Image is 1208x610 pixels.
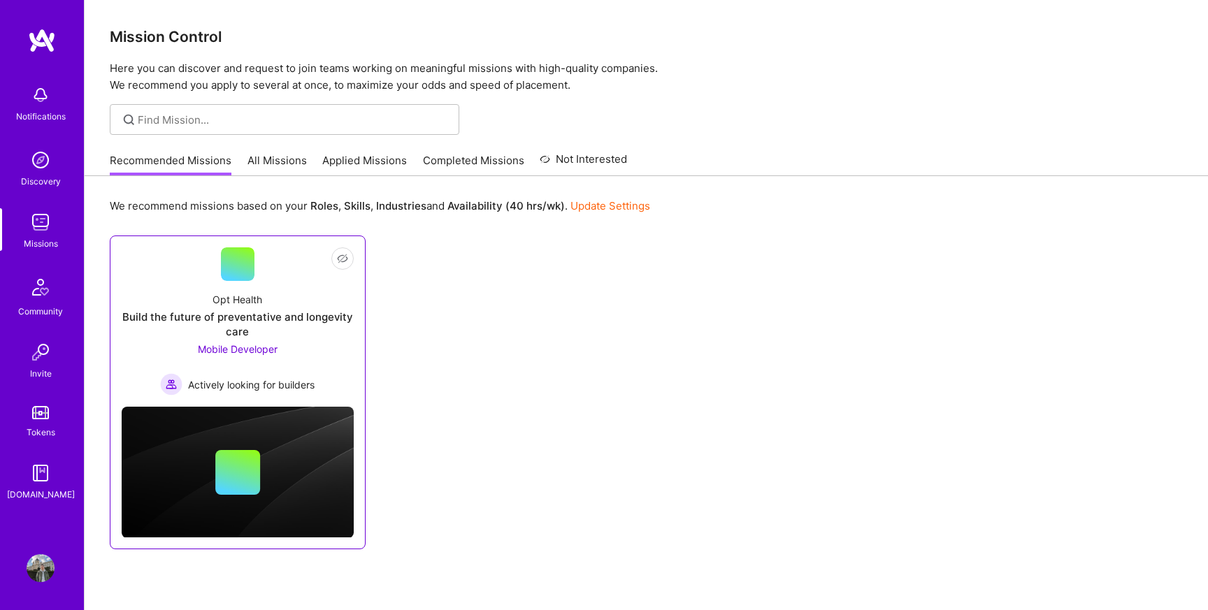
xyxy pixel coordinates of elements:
[27,338,55,366] img: Invite
[27,208,55,236] img: teamwork
[376,199,426,212] b: Industries
[32,406,49,419] img: tokens
[160,373,182,395] img: Actively looking for builders
[122,247,354,395] a: Opt HealthBuild the future of preventative and longevity careMobile Developer Actively looking fo...
[110,153,231,176] a: Recommended Missions
[188,377,315,392] span: Actively looking for builders
[21,174,61,189] div: Discovery
[27,146,55,174] img: discovery
[30,366,52,381] div: Invite
[110,60,1183,94] p: Here you can discover and request to join teams working on meaningful missions with high-quality ...
[28,28,56,53] img: logo
[24,270,57,304] img: Community
[122,310,354,339] div: Build the future of preventative and longevity care
[247,153,307,176] a: All Missions
[110,28,1183,45] h3: Mission Control
[16,109,66,124] div: Notifications
[27,425,55,440] div: Tokens
[423,153,524,176] a: Completed Missions
[24,236,58,251] div: Missions
[322,153,407,176] a: Applied Missions
[310,199,338,212] b: Roles
[27,554,55,582] img: User Avatar
[213,292,262,307] div: Opt Health
[110,198,650,213] p: We recommend missions based on your , , and .
[27,81,55,109] img: bell
[337,253,348,264] i: icon EyeClosed
[23,554,58,582] a: User Avatar
[121,112,137,128] i: icon SearchGrey
[198,343,278,355] span: Mobile Developer
[447,199,565,212] b: Availability (40 hrs/wk)
[18,304,63,319] div: Community
[570,199,650,212] a: Update Settings
[7,487,75,502] div: [DOMAIN_NAME]
[540,151,627,176] a: Not Interested
[138,112,449,127] input: Find Mission...
[27,459,55,487] img: guide book
[122,407,354,538] img: cover
[344,199,371,212] b: Skills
